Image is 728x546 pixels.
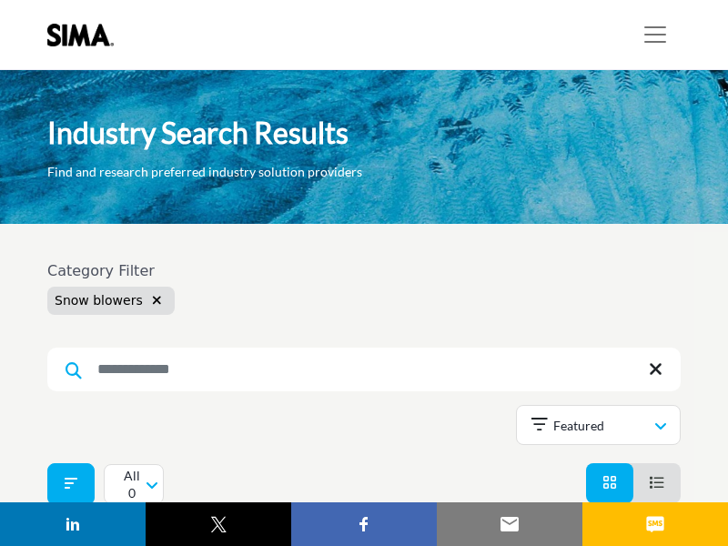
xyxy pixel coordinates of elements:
img: email sharing button [499,513,521,535]
a: View Card [602,474,617,491]
h1: Industry Search Results [47,114,349,152]
li: List View [633,463,681,503]
img: sms sharing button [644,513,666,535]
button: Toggle navigation [630,16,681,53]
a: View List [650,474,664,491]
p: Featured [553,417,604,435]
p: Find and research preferred industry solution providers [47,163,362,181]
button: All 0 [104,464,164,504]
img: facebook sharing button [353,513,375,535]
img: twitter sharing button [207,513,229,535]
img: Site Logo [47,24,123,46]
span: Snow blowers [55,293,143,308]
button: Featured [516,405,681,445]
h6: Category Filter [47,262,175,279]
button: Filter categories [47,463,95,505]
li: Card View [586,463,633,503]
img: linkedin sharing button [62,513,84,535]
p: All 0 [119,467,145,502]
input: Search Keyword [47,348,681,391]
